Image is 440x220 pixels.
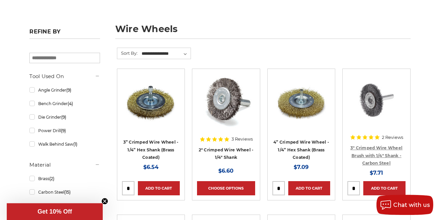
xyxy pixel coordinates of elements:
[350,145,402,166] a: 3" Crimped Wire Wheel Brush with 1/4" Shank - Carbon Steel
[382,135,403,140] span: 2 Reviews
[199,74,253,128] img: Crimped Wire Wheel with Shank
[29,173,100,185] a: Brass
[274,74,328,128] img: 4 inch brass coated crimped wire wheel
[61,128,66,133] span: (9)
[199,147,254,160] a: 2" Crimped Wire Wheel - 1/4" Shank
[141,49,191,59] select: Sort By:
[347,74,406,132] a: 3" Crimped Carbon Steel Wire Wheel Brush with 1/4" Shank
[73,142,77,147] span: (1)
[29,111,100,123] a: Die Grinder
[29,84,100,96] a: Angle Grinder
[29,125,100,137] a: Power Drill
[66,88,71,93] span: (9)
[29,186,100,198] a: Carbon Steel
[29,28,100,39] h5: Refine by
[393,202,430,208] span: Chat with us
[272,74,331,132] a: 4 inch brass coated crimped wire wheel
[376,195,433,215] button: Chat with us
[123,140,179,160] a: 3” Crimped Wire Wheel - 1/4” Hex Shank (Brass Coated)
[363,181,406,195] a: Add to Cart
[288,181,331,195] a: Add to Cart
[122,74,180,132] a: 3 inch brass coated crimped wire wheel
[218,168,234,174] span: $6.60
[143,164,158,170] span: $6.54
[231,137,253,141] span: 3 Reviews
[349,74,404,128] img: 3" Crimped Carbon Steel Wire Wheel Brush with 1/4" Shank
[29,98,100,109] a: Bench Grinder
[101,198,108,204] button: Close teaser
[117,48,138,58] label: Sort By:
[138,181,180,195] a: Add to Cart
[197,181,255,195] a: Choose Options
[115,24,411,39] h1: wire wheels
[49,176,54,181] span: (2)
[29,200,100,219] a: Nylon Abrasive Filament
[273,140,329,160] a: 4” Crimped Wire Wheel - 1/4” Hex Shank (Brass Coated)
[294,164,309,170] span: $7.09
[197,74,255,132] a: Crimped Wire Wheel with Shank
[124,74,178,128] img: 3 inch brass coated crimped wire wheel
[29,161,100,169] h5: Material
[38,208,72,215] span: Get 10% Off
[68,101,73,106] span: (4)
[61,115,66,120] span: (9)
[370,170,383,176] span: $7.71
[29,72,100,80] h5: Tool Used On
[7,203,103,220] div: Get 10% OffClose teaser
[64,190,71,195] span: (15)
[29,138,100,150] a: Walk Behind Saw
